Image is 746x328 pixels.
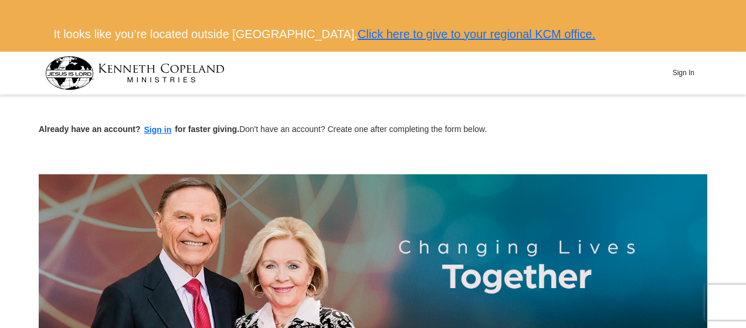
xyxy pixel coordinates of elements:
strong: Already have an account? for faster giving. [39,124,239,134]
a: Click here to give to your regional KCM office. [358,28,595,40]
button: Sign in [141,123,175,137]
button: Sign In [666,64,701,82]
div: It looks like you’re located outside [GEOGRAPHIC_DATA]. [45,17,701,52]
img: kcm-header-logo.svg [45,56,225,90]
p: Don't have an account? Create one after completing the form below. [39,123,707,137]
